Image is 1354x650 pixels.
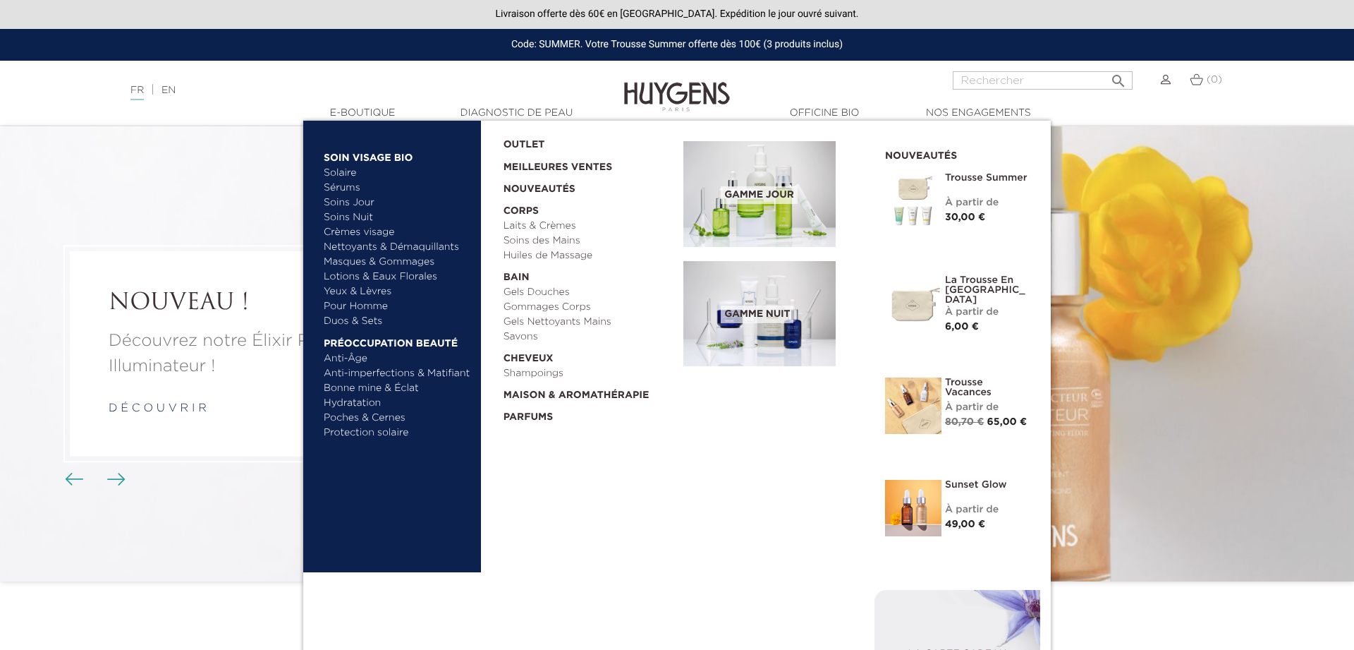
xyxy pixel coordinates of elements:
a: Soins Nuit [324,210,458,225]
img: routine_jour_banner.jpg [683,141,836,247]
i:  [1110,68,1127,85]
a: Gels Douches [504,285,674,300]
span: 6,00 € [945,322,979,332]
a: Hydratation [324,396,471,411]
a: Nettoyants & Démaquillants [324,240,471,255]
a: Corps [504,197,674,219]
img: La Trousse en Coton [885,275,941,332]
a: Savons [504,330,674,344]
a: Yeux & Lèvres [324,284,471,299]
a: Soins Jour [324,195,471,210]
a: NOUVEAU ! [109,291,406,318]
a: La Trousse en [GEOGRAPHIC_DATA] [945,275,1030,305]
a: Cheveux [504,344,674,366]
a: Gels Nettoyants Mains [504,315,674,330]
img: Huygens [624,59,730,114]
span: 30,00 € [945,212,985,222]
a: Soins des Mains [504,234,674,248]
a: Gommages Corps [504,300,674,315]
a: FR [130,85,144,100]
div: À partir de [945,502,1030,517]
div: | [123,82,554,99]
a: EN [161,85,176,95]
a: Poches & Cernes [324,411,471,426]
a: Meilleures Ventes [504,152,661,175]
a: Protection solaire [324,426,471,440]
a: Sunset Glow [945,480,1030,490]
span: 65,00 € [987,417,1027,427]
a: Trousse Vacances [945,378,1030,397]
div: À partir de [945,305,1030,320]
a: Pour Homme [324,299,471,314]
div: À partir de [945,400,1030,415]
h2: Nouveautés [885,145,1030,162]
a: Diagnostic de peau [446,106,587,121]
span: Gamme jour [721,186,797,204]
a: Gamme nuit [683,261,864,367]
img: Sunset glow- un teint éclatant [885,480,941,536]
span: 49,00 € [945,519,985,529]
img: Trousse Summer [885,173,941,229]
a: Bain [504,263,674,285]
a: Nos engagements [908,106,1049,121]
a: Maison & Aromathérapie [504,381,674,403]
a: Anti-imperfections & Matifiant [324,366,471,381]
img: routine_nuit_banner.jpg [683,261,836,367]
a: Découvrez notre Élixir Perfecteur Illuminateur ! [109,328,406,379]
a: Préoccupation beauté [324,329,471,351]
a: Trousse Summer [945,173,1030,183]
span: (0) [1207,75,1222,85]
img: La Trousse vacances [885,378,941,434]
a: d é c o u v r i r [109,403,207,414]
span: Gamme nuit [721,306,793,323]
a: Huiles de Massage [504,248,674,263]
a: OUTLET [504,131,661,152]
a: Shampoings [504,366,674,381]
input: Rechercher [953,71,1133,90]
a: Duos & Sets [324,314,471,329]
div: Boutons du carrousel [71,469,116,490]
div: À partir de [945,195,1030,210]
a: E-Boutique [292,106,433,121]
a: Laits & Crèmes [504,219,674,234]
a: Solaire [324,166,471,181]
a: Anti-Âge [324,351,471,366]
a: Nouveautés [504,175,674,197]
button:  [1106,67,1131,86]
a: Gamme jour [683,141,864,247]
a: Bonne mine & Éclat [324,381,471,396]
a: Lotions & Eaux Florales [324,270,471,284]
a: Crèmes visage [324,225,471,240]
a: Parfums [504,403,674,425]
a: Soin Visage Bio [324,143,471,166]
a: Sérums [324,181,471,195]
a: Officine Bio [754,106,895,121]
span: 80,70 € [945,417,984,427]
a: Masques & Gommages [324,255,471,270]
